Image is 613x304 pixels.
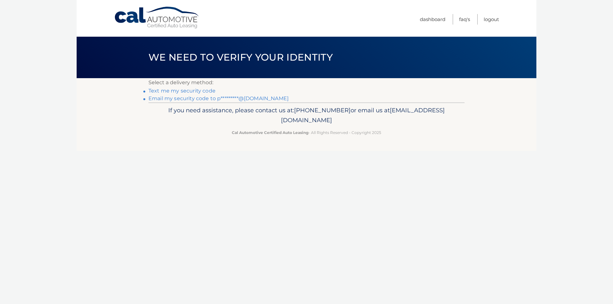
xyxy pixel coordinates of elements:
[294,107,351,114] span: [PHONE_NUMBER]
[148,78,465,87] p: Select a delivery method:
[232,130,308,135] strong: Cal Automotive Certified Auto Leasing
[153,105,460,126] p: If you need assistance, please contact us at: or email us at
[114,6,200,29] a: Cal Automotive
[484,14,499,25] a: Logout
[148,95,289,101] a: Email my security code to p*********@[DOMAIN_NAME]
[148,51,333,63] span: We need to verify your identity
[420,14,445,25] a: Dashboard
[148,88,216,94] a: Text me my security code
[459,14,470,25] a: FAQ's
[153,129,460,136] p: - All Rights Reserved - Copyright 2025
